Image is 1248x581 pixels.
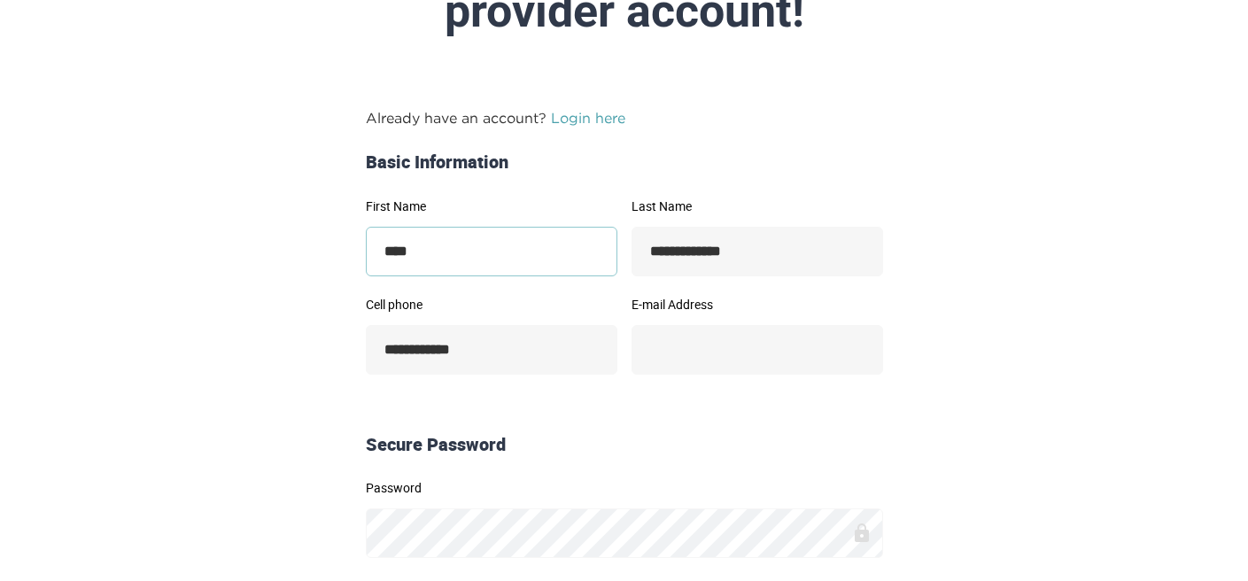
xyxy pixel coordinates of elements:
[366,107,883,128] p: Already have an account?
[366,200,617,213] label: First Name
[366,298,617,311] label: Cell phone
[551,110,625,126] a: Login here
[359,432,890,458] div: Secure Password
[366,482,883,494] label: Password
[632,200,883,213] label: Last Name
[632,298,883,311] label: E-mail Address
[359,150,890,175] div: Basic Information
